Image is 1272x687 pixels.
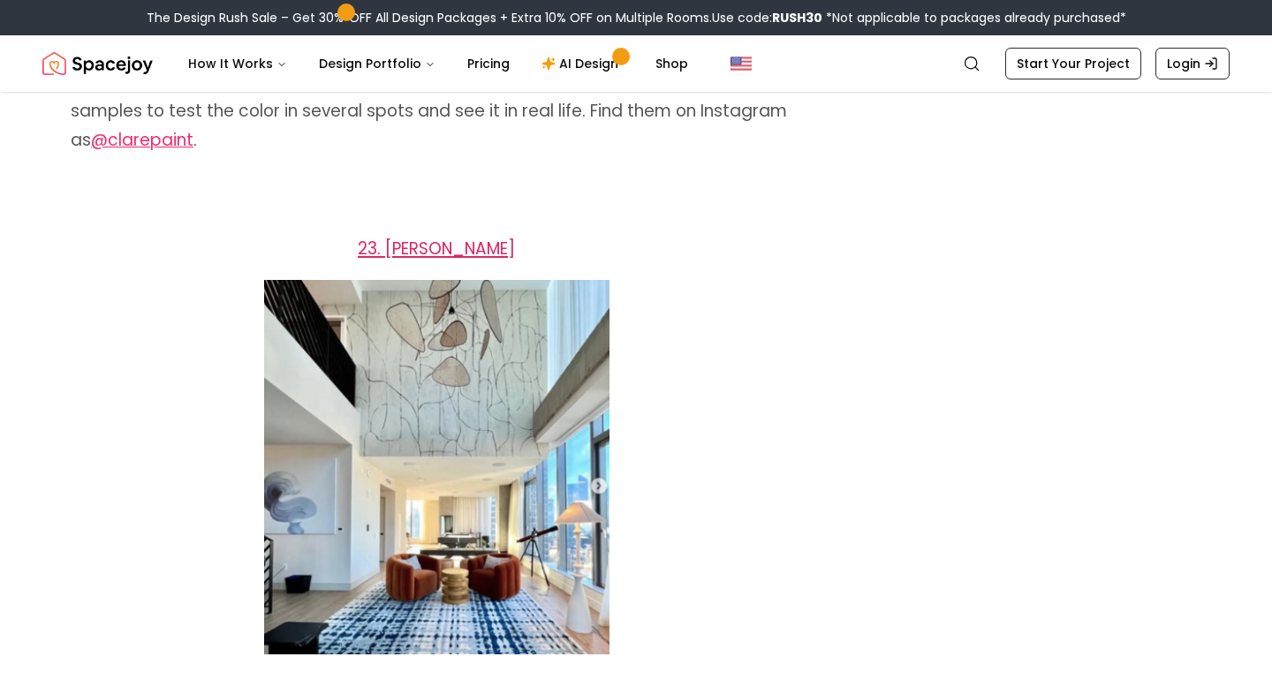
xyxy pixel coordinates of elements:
span: Use code: [712,9,822,26]
nav: Main [174,46,702,81]
button: Design Portfolio [305,46,450,81]
a: Spacejoy [42,46,153,81]
button: How It Works [174,46,301,81]
span: 23. [PERSON_NAME] [358,237,515,260]
a: @clarepaint [91,128,193,152]
b: RUSH30 [772,9,822,26]
img: Spacejoy Logo [42,46,153,81]
a: Login [1155,48,1230,79]
img: United States [731,53,752,74]
a: Start Your Project [1005,48,1141,79]
a: Shop [641,46,702,81]
div: The Design Rush Sale – Get 30% OFF All Design Packages + Extra 10% OFF on Multiple Rooms. [147,9,1126,26]
a: 23. [PERSON_NAME] [358,232,515,261]
a: Pricing [453,46,524,81]
nav: Global [42,35,1230,92]
span: *Not applicable to packages already purchased* [822,9,1126,26]
img: Mitchell Black Instagram Post [264,280,609,654]
a: AI Design [527,46,638,81]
